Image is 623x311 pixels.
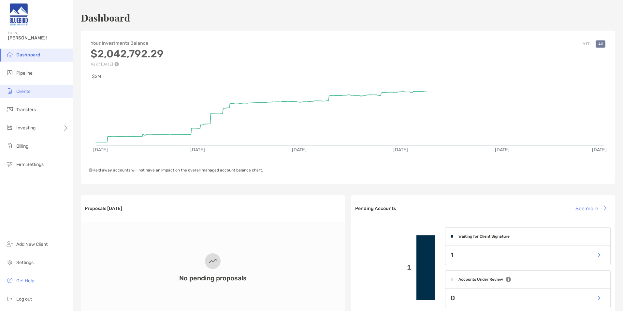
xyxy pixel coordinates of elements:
img: logout icon [6,295,14,303]
h3: Proposals [DATE] [85,206,122,211]
p: 1 [451,251,454,259]
span: Get Help [16,278,34,284]
img: dashboard icon [6,51,14,58]
p: As of [DATE] [91,62,164,67]
button: See more [570,201,611,215]
text: [DATE] [393,147,408,153]
h3: No pending proposals [179,274,247,282]
img: pipeline icon [6,69,14,77]
text: [DATE] [495,147,510,153]
h3: Pending Accounts [355,206,396,211]
span: Settings [16,260,34,265]
text: [DATE] [292,147,307,153]
img: clients icon [6,87,14,95]
img: billing icon [6,142,14,150]
span: Billing [16,143,28,149]
text: $2M [92,74,101,79]
text: [DATE] [190,147,205,153]
h4: Accounts Under Review [458,277,503,282]
text: [DATE] [592,147,607,153]
span: Dashboard [16,52,40,58]
img: transfers icon [6,105,14,113]
span: Add New Client [16,242,48,247]
h3: $2,042,792.29 [91,48,164,60]
img: add_new_client icon [6,240,14,248]
img: Performance Info [114,62,119,67]
img: get-help icon [6,276,14,284]
h4: Waiting for Client Signature [458,234,510,239]
span: Firm Settings [16,162,44,167]
p: 1 [356,263,411,272]
img: investing icon [6,124,14,131]
text: [DATE] [93,147,108,153]
span: Held away accounts will not have an impact on the overall managed account balance chart. [89,168,263,172]
span: Pipeline [16,70,33,76]
span: [PERSON_NAME]! [8,35,69,41]
p: 0 [451,294,455,302]
img: settings icon [6,258,14,266]
h1: Dashboard [81,12,130,24]
img: Zoe Logo [8,3,29,26]
span: Clients [16,89,30,94]
img: firm-settings icon [6,160,14,168]
h4: Your Investments Balance [91,40,164,46]
span: Log out [16,296,32,302]
span: Transfers [16,107,36,112]
span: Investing [16,125,36,131]
button: All [596,40,605,48]
button: YTD [580,40,593,48]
